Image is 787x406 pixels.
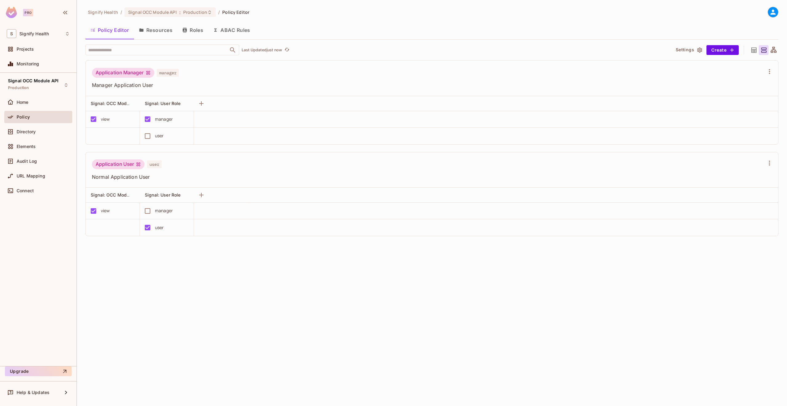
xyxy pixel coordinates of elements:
span: Signal: OCC Module Application [91,192,159,198]
span: Signal: User Role [145,101,181,106]
button: refresh [283,46,291,54]
div: view [101,207,110,214]
span: : [179,10,181,15]
div: Pro [23,9,33,16]
li: / [218,9,220,15]
div: Application User [92,159,144,169]
span: Production [8,85,29,90]
p: Last Updated just now [242,48,282,53]
span: Signal OCC Module API [8,78,58,83]
span: Audit Log [17,159,37,164]
span: Normal Application User [92,174,765,180]
div: Application Manager [92,68,154,78]
div: view [101,116,110,123]
span: Policy [17,115,30,119]
span: Help & Updates [17,390,49,395]
span: Click to refresh data [282,46,291,54]
span: Signal: User Role [145,192,181,197]
button: Resources [134,22,177,38]
span: Monitoring [17,61,39,66]
span: refresh [284,47,290,53]
span: Policy Editor [222,9,249,15]
span: Signal: OCC Module Application [91,100,159,106]
span: Home [17,100,29,105]
li: / [121,9,122,15]
span: Directory [17,129,36,134]
img: SReyMgAAAABJRU5ErkJggg== [6,7,17,18]
span: Manager Application User [92,82,765,88]
button: Upgrade [5,366,72,376]
button: Roles [177,22,208,38]
span: Connect [17,188,34,193]
span: S [7,29,16,38]
button: Policy Editor [85,22,134,38]
span: the active workspace [88,9,118,15]
div: manager [155,116,173,123]
span: Workspace: Signify Health [19,31,49,36]
span: manager [157,69,179,77]
div: user [155,224,164,231]
span: user [147,160,162,168]
button: ABAC Rules [208,22,255,38]
span: URL Mapping [17,174,45,178]
span: Production [183,9,207,15]
span: Projects [17,47,34,52]
span: Elements [17,144,36,149]
button: Settings [673,45,704,55]
div: manager [155,207,173,214]
div: user [155,132,164,139]
button: Create [706,45,739,55]
span: Signal OCC Module API [128,9,177,15]
button: Open [228,46,237,54]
